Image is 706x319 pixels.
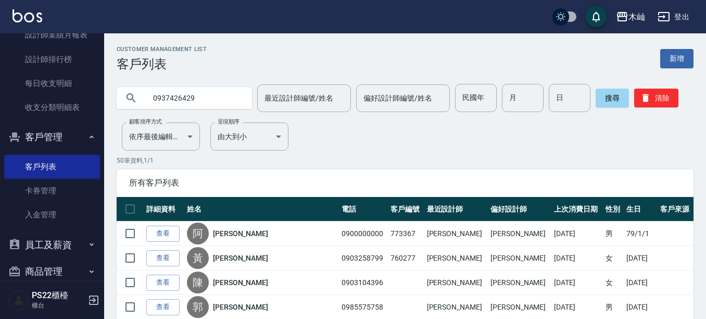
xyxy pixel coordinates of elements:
td: [PERSON_NAME] [488,222,551,246]
button: 商品管理 [4,258,100,285]
div: 由大到小 [210,122,288,151]
td: 女 [603,271,624,295]
td: [PERSON_NAME] [424,271,488,295]
a: 卡券管理 [4,179,100,203]
p: 50 筆資料, 1 / 1 [117,156,694,165]
img: Logo [12,9,42,22]
th: 客戶編號 [388,197,424,222]
th: 客戶來源 [658,197,694,222]
div: 依序最後編輯時間 [122,122,200,151]
a: 入金管理 [4,203,100,227]
span: 所有客戶列表 [129,178,681,188]
th: 偏好設計師 [488,197,551,222]
h2: Customer Management List [117,46,207,53]
th: 上次消費日期 [551,197,603,222]
td: [DATE] [551,222,603,246]
a: 客戶列表 [4,155,100,179]
td: 760277 [388,246,424,271]
a: 查看 [146,299,180,315]
div: 陳 [187,272,209,293]
td: 79/1/1 [624,222,658,246]
img: Person [8,290,29,311]
button: 登出 [653,7,694,27]
td: [PERSON_NAME] [424,222,488,246]
a: 查看 [146,275,180,291]
th: 電話 [339,197,388,222]
a: [PERSON_NAME] [213,302,268,312]
div: 阿 [187,223,209,244]
button: 搜尋 [596,89,629,107]
td: [PERSON_NAME] [424,246,488,271]
td: [DATE] [624,271,658,295]
a: 設計師排行榜 [4,47,100,71]
div: 黃 [187,247,209,269]
button: 清除 [634,89,678,107]
h5: PS22櫃檯 [32,290,85,301]
a: 設計師業績月報表 [4,23,100,47]
a: 新增 [660,49,694,68]
button: 員工及薪資 [4,231,100,259]
td: [DATE] [551,271,603,295]
td: 0900000000 [339,222,388,246]
td: 773367 [388,222,424,246]
a: [PERSON_NAME] [213,277,268,288]
th: 生日 [624,197,658,222]
a: [PERSON_NAME] [213,253,268,263]
a: 查看 [146,250,180,266]
th: 最近設計師 [424,197,488,222]
td: 0903104396 [339,271,388,295]
button: save [586,6,607,27]
td: [PERSON_NAME] [488,246,551,271]
h3: 客戶列表 [117,57,207,71]
a: [PERSON_NAME] [213,228,268,239]
button: 木屾 [612,6,649,28]
div: 郭 [187,296,209,318]
a: 收支分類明細表 [4,95,100,119]
td: 男 [603,222,624,246]
td: [PERSON_NAME] [488,271,551,295]
th: 性別 [603,197,624,222]
td: 0903258799 [339,246,388,271]
td: 女 [603,246,624,271]
a: 每日收支明細 [4,71,100,95]
div: 木屾 [628,10,645,23]
label: 呈現順序 [218,118,239,126]
label: 顧客排序方式 [129,118,162,126]
td: [DATE] [624,246,658,271]
th: 詳細資料 [144,197,184,222]
button: 客戶管理 [4,124,100,151]
a: 查看 [146,226,180,242]
input: 搜尋關鍵字 [146,84,244,112]
p: 櫃台 [32,301,85,310]
th: 姓名 [184,197,339,222]
td: [DATE] [551,246,603,271]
